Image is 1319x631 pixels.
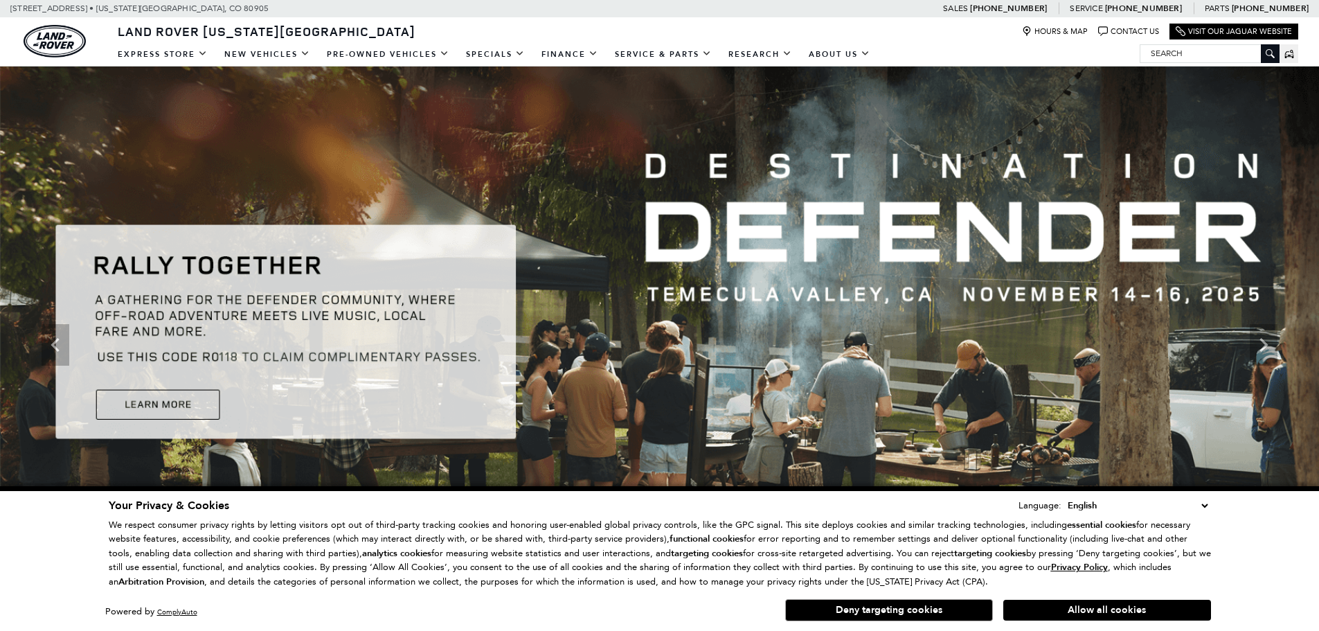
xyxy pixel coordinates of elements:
div: Next [1250,324,1277,366]
div: Language: [1019,501,1061,510]
strong: targeting cookies [671,547,743,560]
strong: analytics cookies [362,547,431,560]
a: About Us [800,42,879,66]
img: Land Rover [24,25,86,57]
nav: Main Navigation [109,42,879,66]
span: Service [1070,3,1102,13]
strong: essential cookies [1067,519,1136,531]
strong: Arbitration Provision [118,576,204,588]
a: EXPRESS STORE [109,42,216,66]
button: Deny targeting cookies [785,599,993,621]
button: Allow all cookies [1003,600,1211,621]
a: [PHONE_NUMBER] [1232,3,1309,14]
a: Research [720,42,800,66]
a: [PHONE_NUMBER] [1105,3,1182,14]
p: We respect consumer privacy rights by letting visitors opt out of third-party tracking cookies an... [109,518,1211,589]
span: Sales [943,3,968,13]
div: Powered by [105,607,197,616]
a: land-rover [24,25,86,57]
select: Language Select [1064,498,1211,513]
a: Privacy Policy [1051,562,1108,572]
a: Pre-Owned Vehicles [318,42,458,66]
a: Finance [533,42,607,66]
strong: targeting cookies [954,547,1026,560]
a: [STREET_ADDRESS] • [US_STATE][GEOGRAPHIC_DATA], CO 80905 [10,3,269,13]
u: Privacy Policy [1051,561,1108,574]
div: Previous [42,324,69,366]
a: New Vehicles [216,42,318,66]
span: Parts [1205,3,1230,13]
a: Land Rover [US_STATE][GEOGRAPHIC_DATA] [109,23,424,39]
a: Service & Parts [607,42,720,66]
strong: functional cookies [670,533,744,545]
a: ComplyAuto [157,607,197,616]
span: Land Rover [US_STATE][GEOGRAPHIC_DATA] [118,23,415,39]
input: Search [1140,45,1279,62]
a: Specials [458,42,533,66]
a: Visit Our Jaguar Website [1176,26,1292,37]
a: [PHONE_NUMBER] [970,3,1047,14]
a: Contact Us [1098,26,1159,37]
a: Hours & Map [1022,26,1088,37]
span: Your Privacy & Cookies [109,498,229,513]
